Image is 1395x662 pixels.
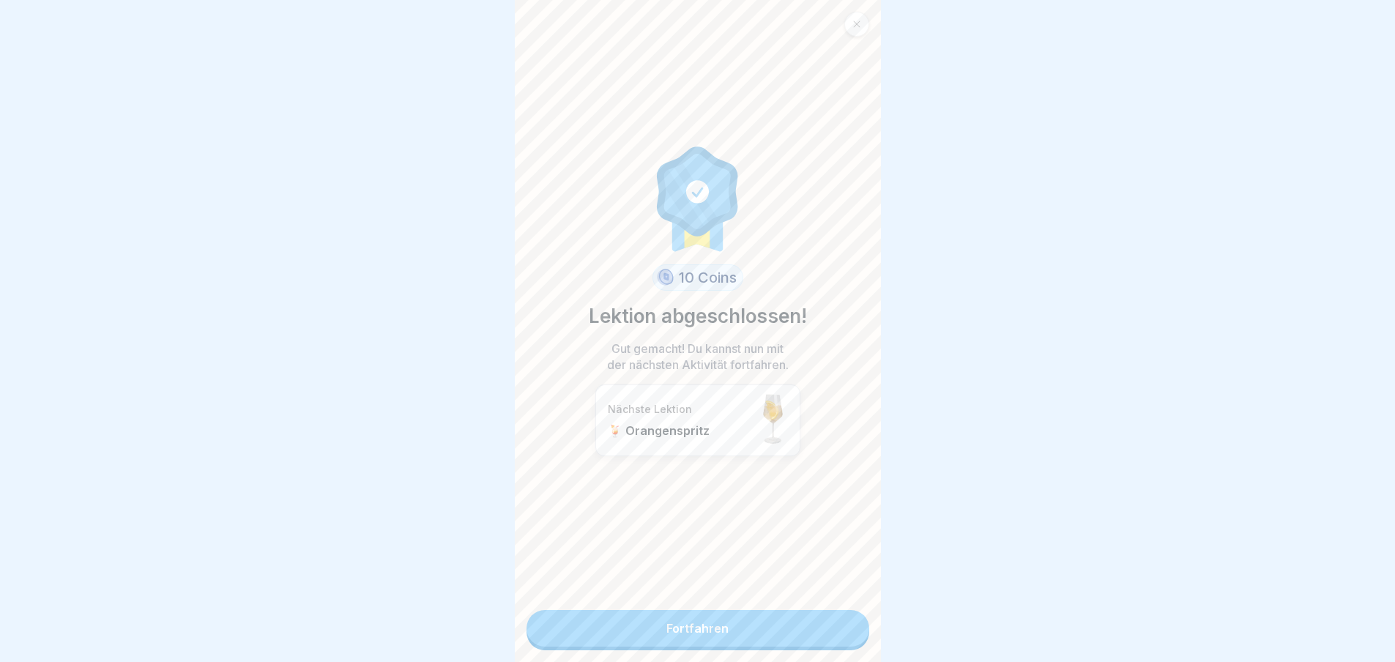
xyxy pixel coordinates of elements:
[603,341,793,373] p: Gut gemacht! Du kannst nun mit der nächsten Aktivität fortfahren.
[527,610,869,647] a: Fortfahren
[589,302,807,330] p: Lektion abgeschlossen!
[608,403,745,416] p: Nächste Lektion
[608,423,745,438] p: 🍹 Orangenspritz
[655,267,676,289] img: coin.svg
[649,143,747,253] img: completion.svg
[652,264,743,291] div: 10 Coins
